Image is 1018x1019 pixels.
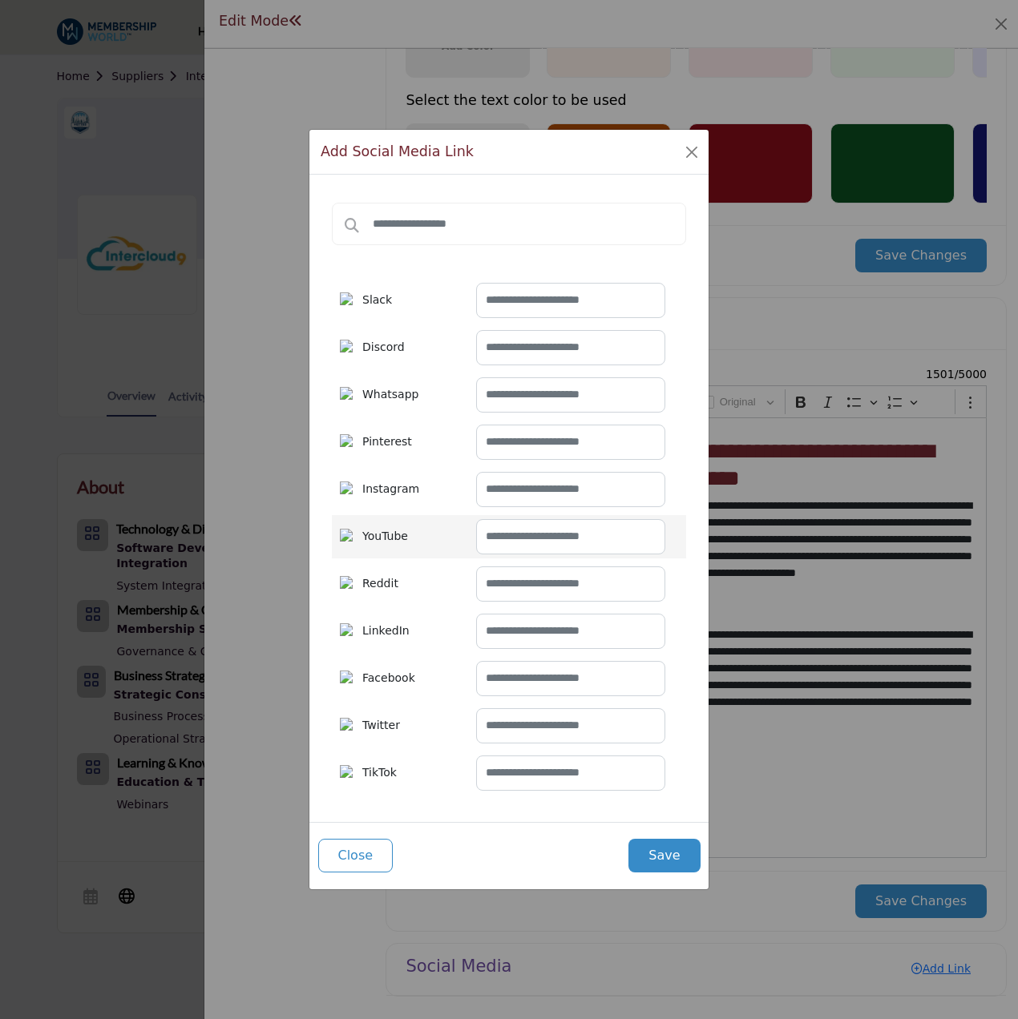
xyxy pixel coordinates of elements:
img: Discord [340,340,356,356]
span: Reddit [362,575,398,592]
span: LinkedIn [362,622,410,639]
span: TikTok [362,764,397,781]
h1: Add Social Media Link [321,141,474,162]
span: YouTube [362,528,408,545]
span: Instagram [362,481,419,497]
img: Instagram [340,481,356,497]
span: Discord [362,339,405,356]
span: Twitter [362,717,400,734]
span: Whatsapp [362,386,418,403]
img: Slack [340,292,356,308]
img: YouTube [340,529,356,545]
img: Facebook [340,671,356,687]
img: Pinterest [340,434,356,450]
img: LinkedIn [340,623,356,639]
button: Close [681,141,703,163]
img: Reddit [340,576,356,592]
button: Save [628,839,700,872]
img: Whatsapp [340,387,356,403]
img: TikTok [340,765,356,781]
span: Pinterest [362,433,412,450]
span: Facebook [362,670,415,687]
span: Slack [362,292,392,308]
img: Twitter [340,718,356,734]
button: Close [318,839,394,872]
